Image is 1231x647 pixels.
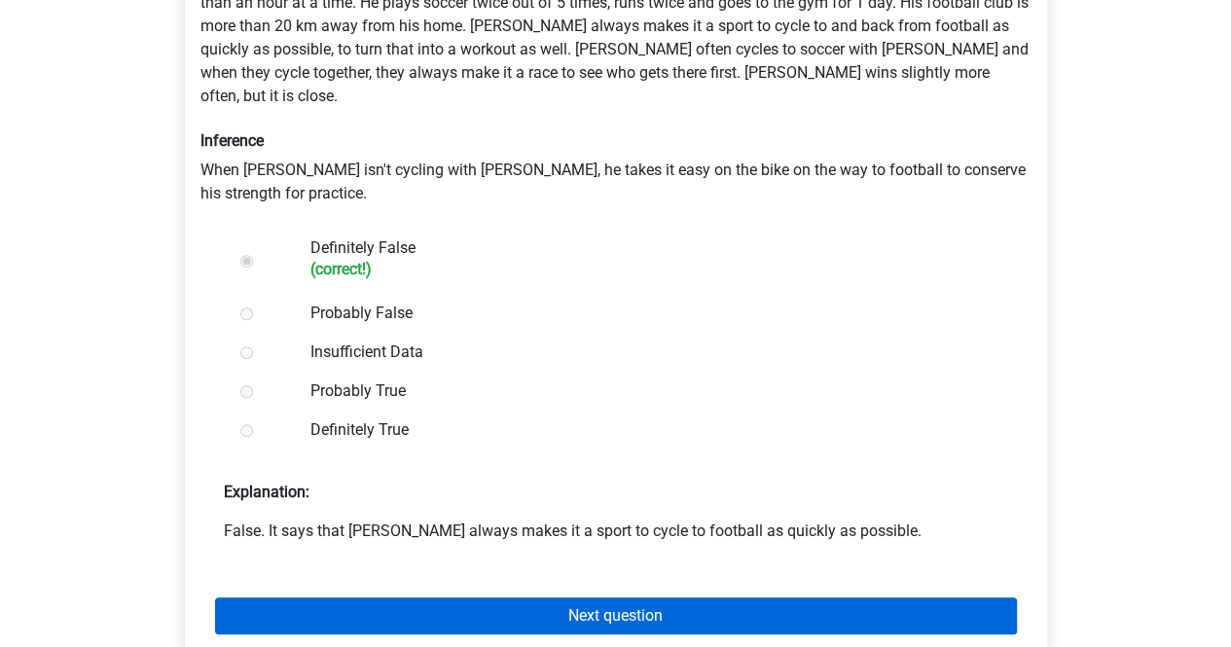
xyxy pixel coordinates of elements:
h6: (correct!) [310,260,984,278]
label: Definitely True [310,418,984,442]
label: Definitely False [310,236,984,278]
label: Insufficient Data [310,341,984,364]
h6: Inference [200,131,1032,150]
label: Probably True [310,379,984,403]
a: Next question [215,597,1017,634]
label: Probably False [310,302,984,325]
p: False. It says that [PERSON_NAME] always makes it a sport to cycle to football as quickly as poss... [224,520,1008,543]
strong: Explanation: [224,483,309,501]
